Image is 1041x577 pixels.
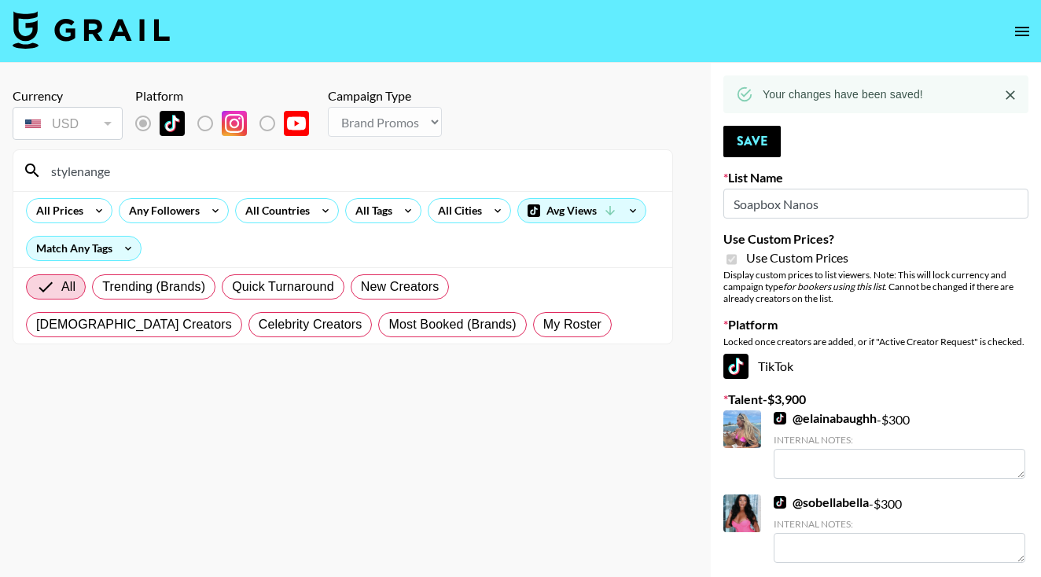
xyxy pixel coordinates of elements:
[774,410,1025,479] div: - $ 300
[16,110,120,138] div: USD
[160,111,185,136] img: TikTok
[361,277,440,296] span: New Creators
[429,199,485,222] div: All Cities
[388,315,516,334] span: Most Booked (Brands)
[135,88,322,104] div: Platform
[723,170,1028,186] label: List Name
[723,354,749,379] img: TikTok
[284,111,309,136] img: YouTube
[259,315,362,334] span: Celebrity Creators
[120,199,203,222] div: Any Followers
[774,410,877,426] a: @elainabaughh
[763,80,923,108] div: Your changes have been saved!
[774,494,869,510] a: @sobellabella
[346,199,395,222] div: All Tags
[746,250,848,266] span: Use Custom Prices
[723,126,781,157] button: Save
[135,107,322,140] div: List locked to TikTok.
[543,315,601,334] span: My Roster
[27,237,141,260] div: Match Any Tags
[774,496,786,509] img: TikTok
[13,88,123,104] div: Currency
[42,158,663,183] input: Search by User Name
[102,277,205,296] span: Trending (Brands)
[774,518,1025,530] div: Internal Notes:
[236,199,313,222] div: All Countries
[13,11,170,49] img: Grail Talent
[774,412,786,424] img: TikTok
[222,111,247,136] img: Instagram
[783,281,885,292] em: for bookers using this list
[518,199,646,222] div: Avg Views
[723,269,1028,304] div: Display custom prices to list viewers. Note: This will lock currency and campaign type . Cannot b...
[999,83,1022,107] button: Close
[328,88,442,104] div: Campaign Type
[232,277,334,296] span: Quick Turnaround
[723,336,1028,347] div: Locked once creators are added, or if "Active Creator Request" is checked.
[723,354,1028,379] div: TikTok
[13,104,123,143] div: Currency is locked to USD
[61,277,75,296] span: All
[723,317,1028,333] label: Platform
[774,494,1025,563] div: - $ 300
[723,391,1028,407] label: Talent - $ 3,900
[723,231,1028,247] label: Use Custom Prices?
[36,315,232,334] span: [DEMOGRAPHIC_DATA] Creators
[1006,16,1038,47] button: open drawer
[774,434,1025,446] div: Internal Notes:
[27,199,86,222] div: All Prices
